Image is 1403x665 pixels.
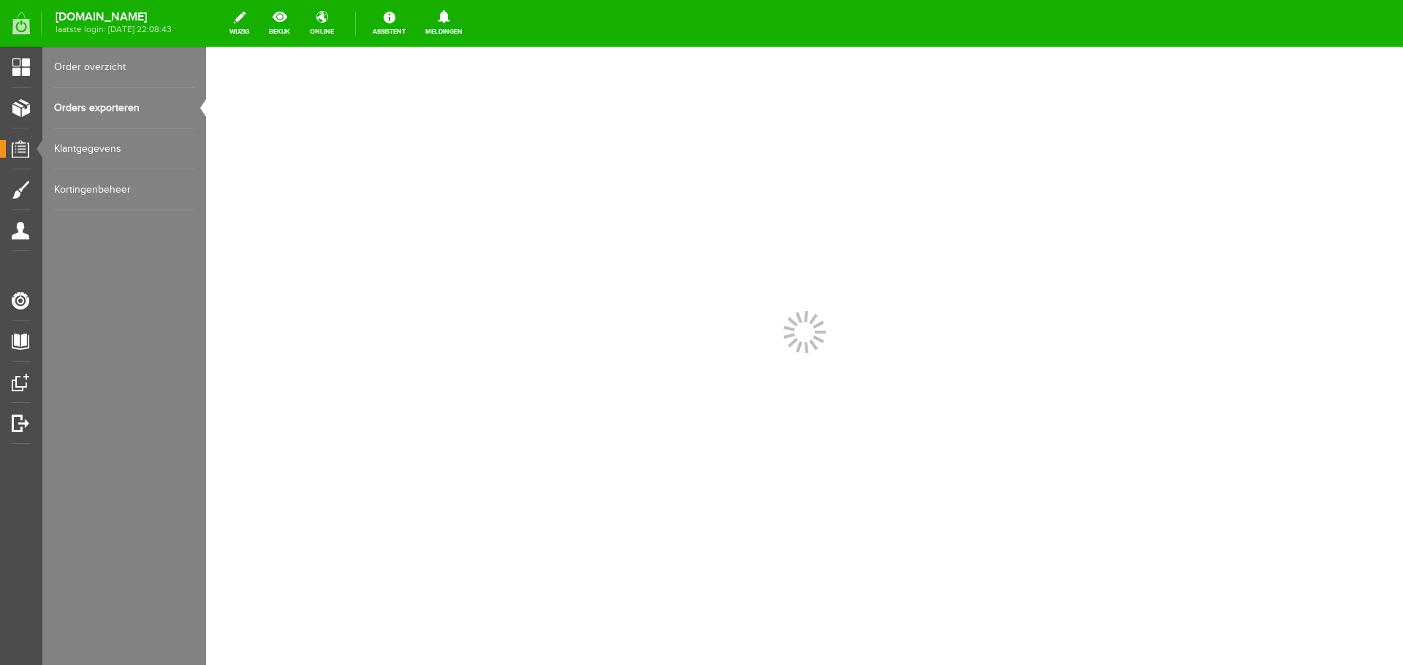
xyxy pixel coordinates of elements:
[364,7,414,39] a: Assistent
[301,7,343,39] a: online
[54,88,194,128] a: Orders exporteren
[56,13,172,21] strong: [DOMAIN_NAME]
[417,7,471,39] a: Meldingen
[54,128,194,169] a: Klantgegevens
[54,169,194,210] a: Kortingenbeheer
[56,26,172,34] span: laatste login: [DATE] 22:08:43
[260,7,299,39] a: bekijk
[54,47,194,88] a: Order overzicht
[221,7,258,39] a: wijzig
